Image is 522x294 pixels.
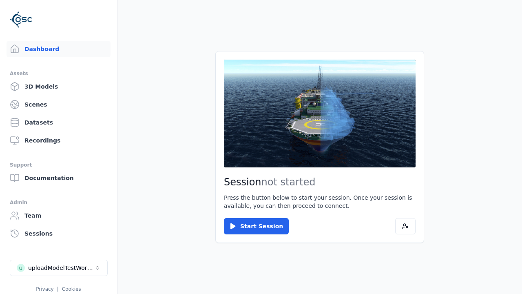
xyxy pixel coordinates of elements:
button: Select a workspace [10,260,108,276]
a: Sessions [7,225,111,242]
a: Team [7,207,111,224]
a: 3D Models [7,78,111,95]
div: Support [10,160,107,170]
h2: Session [224,176,416,189]
a: Datasets [7,114,111,131]
div: Assets [10,69,107,78]
img: Logo [10,8,33,31]
a: Scenes [7,96,111,113]
a: Dashboard [7,41,111,57]
button: Start Session [224,218,289,234]
a: Privacy [36,286,53,292]
p: Press the button below to start your session. Once your session is available, you can then procee... [224,194,416,210]
a: Documentation [7,170,111,186]
a: Recordings [7,132,111,149]
a: Cookies [62,286,81,292]
div: u [17,264,25,272]
span: | [57,286,59,292]
span: not started [261,176,316,188]
div: Admin [10,198,107,207]
div: uploadModelTestWorkspace [28,264,94,272]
